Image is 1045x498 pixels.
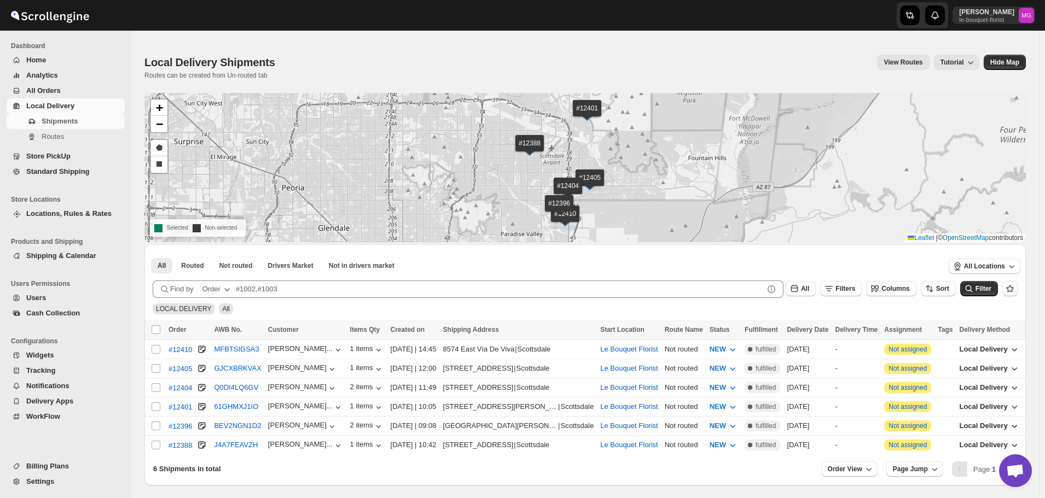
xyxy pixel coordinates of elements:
[443,420,558,431] div: [GEOGRAPHIC_DATA][PERSON_NAME]
[600,364,658,372] button: Le Bouquet Florist
[7,409,125,424] button: WorkFlow
[11,337,126,345] span: Configurations
[7,83,125,98] button: All Orders
[710,383,726,391] span: NEW
[787,420,828,431] div: [DATE]
[518,344,551,355] div: Scottsdale
[268,402,333,410] div: [PERSON_NAME]...
[7,114,125,129] button: Shipments
[953,417,1026,435] button: Local Delivery
[703,417,745,435] button: NEW
[350,344,384,355] button: 1 items
[560,420,594,431] div: Scottsdale
[11,195,126,204] span: Store Locations
[268,344,333,353] div: [PERSON_NAME]...
[144,71,280,80] p: Routes can be created from Un-routed tab
[151,99,167,116] a: Zoom in
[786,281,816,296] button: All
[710,364,726,372] span: NEW
[350,440,384,451] div: 1 items
[953,7,1035,24] button: User menu
[443,401,558,412] div: [STREET_ADDRESS][PERSON_NAME]
[268,421,338,432] button: [PERSON_NAME]
[214,364,261,372] button: GJCXBRKVAX
[959,326,1010,333] span: Delivery Method
[936,234,938,242] span: |
[391,382,437,393] div: [DATE] | 11:49
[175,258,210,273] button: Routed
[443,440,594,450] div: |
[144,56,275,68] span: Local Delivery Shipments
[787,440,828,450] div: [DATE]
[26,309,80,317] span: Cash Collection
[169,440,192,450] button: #12388
[866,281,916,296] button: Columns
[26,351,54,359] span: Widgets
[391,363,437,374] div: [DATE] | 12:00
[665,344,703,355] div: Not routed
[350,421,384,432] div: 2 items
[884,326,922,333] span: Assignment
[214,421,261,430] button: BEV2NGN1D2
[391,420,437,431] div: [DATE] | 09:08
[42,117,78,125] span: Shipments
[787,326,828,333] span: Delivery Date
[821,461,878,477] button: Order View
[7,459,125,474] button: Billing Plans
[7,348,125,363] button: Widgets
[151,156,167,173] a: Draw a rectangle
[443,326,499,333] span: Shipping Address
[703,398,745,415] button: NEW
[1021,12,1031,19] text: MG
[350,383,384,394] div: 2 items
[908,234,934,242] a: Leaflet
[26,366,55,374] span: Tracking
[26,251,96,260] span: Shipping & Calendar
[953,341,1026,358] button: Local Delivery
[7,68,125,83] button: Analytics
[268,344,344,355] button: [PERSON_NAME]...
[756,345,776,354] span: fulfilled
[710,345,726,353] span: NEW
[877,55,929,70] button: view route
[268,261,313,270] span: Drivers Market
[181,261,204,270] span: Routed
[26,462,69,470] span: Billing Plans
[7,129,125,144] button: Routes
[7,394,125,409] button: Delivery Apps
[959,402,1007,411] span: Local Delivery
[703,436,745,454] button: NEW
[889,422,927,430] button: Not assigned
[787,363,828,374] div: [DATE]
[889,403,927,411] button: Not assigned
[268,383,338,394] button: [PERSON_NAME]
[169,365,192,373] div: #12405
[820,281,862,296] button: Filters
[665,363,703,374] div: Not routed
[193,221,237,235] p: Non-selected
[169,326,187,333] span: Order
[953,398,1026,415] button: Local Delivery
[11,237,126,246] span: Products and Shipping
[268,364,338,374] div: [PERSON_NAME]
[756,441,776,449] span: fulfilled
[391,344,437,355] div: [DATE] | 14:45
[756,402,776,411] span: fulfilled
[990,58,1019,67] span: Hide Map
[665,420,703,431] div: Not routed
[959,364,1007,372] span: Local Delivery
[151,140,167,156] a: Draw a polygon
[835,440,878,450] div: -
[881,285,909,292] span: Columns
[7,306,125,321] button: Cash Collection
[158,261,166,270] span: All
[959,8,1014,16] p: [PERSON_NAME]
[959,383,1007,391] span: Local Delivery
[756,364,776,373] span: fulfilled
[26,56,46,64] span: Home
[893,465,928,473] span: Page Jump
[787,382,828,393] div: [DATE]
[884,58,922,67] span: View Routes
[391,326,425,333] span: Created on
